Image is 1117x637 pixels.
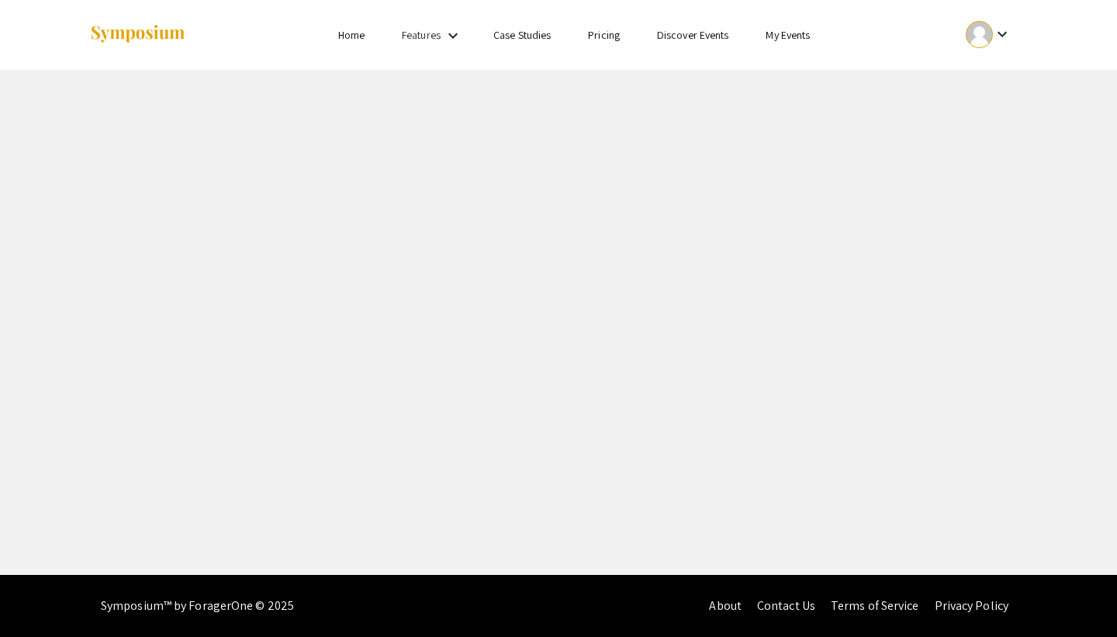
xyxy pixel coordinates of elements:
img: Symposium by ForagerOne [89,24,186,45]
a: Features [402,28,441,42]
a: Home [338,28,365,42]
a: About [709,597,742,614]
a: Case Studies [493,28,551,42]
a: Terms of Service [831,597,919,614]
button: Expand account dropdown [949,17,1028,52]
div: Symposium™ by ForagerOne © 2025 [101,575,294,637]
a: Discover Events [657,28,729,42]
iframe: Chat [1051,567,1105,625]
a: My Events [766,28,810,42]
a: Privacy Policy [935,597,1008,614]
mat-icon: Expand Features list [444,26,462,45]
mat-icon: Expand account dropdown [993,25,1012,43]
a: Contact Us [757,597,815,614]
a: Pricing [588,28,620,42]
